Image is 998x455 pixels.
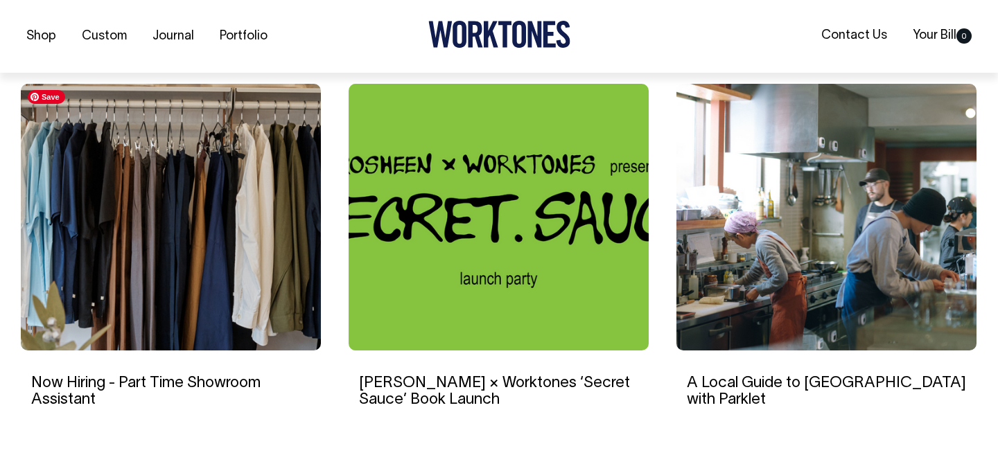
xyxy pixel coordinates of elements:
a: A Local Guide to [GEOGRAPHIC_DATA] with Parklet [687,376,966,407]
img: Rosheen Kaul × Worktones ‘Secret Sauce’ Book Launch [349,84,649,350]
a: Your Bill0 [907,24,977,47]
span: 0 [956,28,972,44]
span: Save [28,90,65,104]
a: Contact Us [816,24,893,47]
a: Portfolio [214,25,273,48]
img: A Local Guide to Tokyo with Parklet [676,84,977,350]
img: Now Hiring - Part Time Showroom Assistant [21,84,321,350]
a: Now Hiring - Part Time Showroom Assistant [31,376,261,407]
a: Shop [21,25,62,48]
a: Custom [76,25,132,48]
a: [PERSON_NAME] × Worktones ‘Secret Sauce’ Book Launch [359,376,630,407]
a: Journal [147,25,200,48]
